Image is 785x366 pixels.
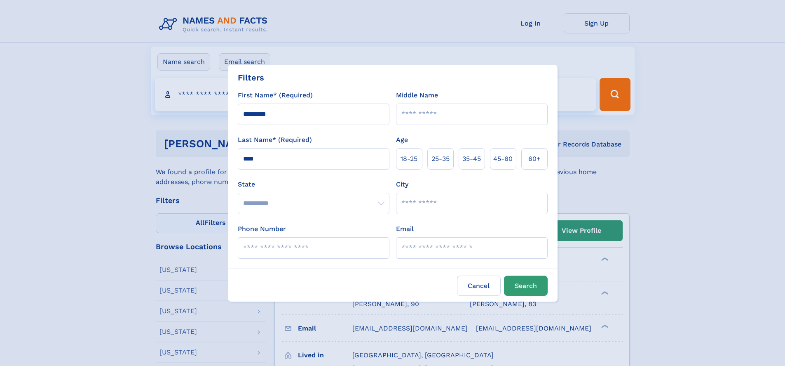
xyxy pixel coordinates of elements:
span: 25‑35 [431,154,450,164]
label: Age [396,135,408,145]
label: City [396,179,408,189]
div: Filters [238,71,264,84]
span: 60+ [528,154,541,164]
label: State [238,179,389,189]
label: Last Name* (Required) [238,135,312,145]
label: Phone Number [238,224,286,234]
span: 45‑60 [493,154,513,164]
label: First Name* (Required) [238,90,313,100]
label: Middle Name [396,90,438,100]
label: Cancel [457,276,501,296]
span: 18‑25 [401,154,417,164]
label: Email [396,224,414,234]
span: 35‑45 [462,154,481,164]
button: Search [504,276,548,296]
